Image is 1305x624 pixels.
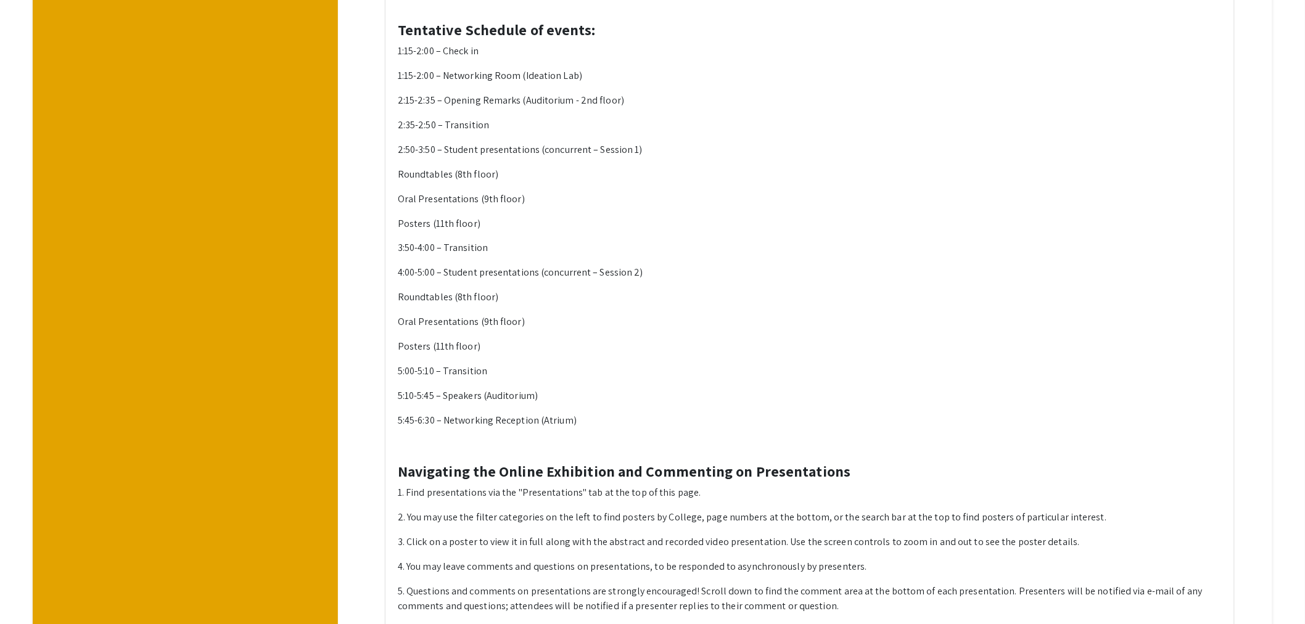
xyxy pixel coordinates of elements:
p: 5:00-5:10 – Transition [398,364,1222,379]
p: 1. Find presentations via the "Presentations" tab at the top of this page. [398,486,1222,501]
p: Posters (11th floor) [398,216,1222,231]
p: 4:00-5:00 – Student presentations (concurrent – Session 2) [398,266,1222,281]
iframe: Chat [9,569,52,615]
p: 3:50-4:00 – Transition [398,241,1222,256]
p: Posters (11th floor) [398,340,1222,355]
p: 1:15-2:00 – Check in [398,44,1222,59]
p: Roundtables (8th floor) [398,290,1222,305]
p: 1:15-2:00 – Networking Room (Ideation Lab) [398,68,1222,83]
p: Oral Presentations (9th floor) [398,315,1222,330]
p: Oral Presentations (9th floor) [398,192,1222,207]
p: 5. Questions and comments on presentations are strongly encouraged! Scroll down to find the comme... [398,585,1222,614]
p: 2:50-3:50 – Student presentations (concurrent – Session 1) [398,142,1222,157]
p: 5:45-6:30 – Networking Reception (Atrium) [398,414,1222,429]
p: 2:35-2:50 – Transition [398,118,1222,133]
p: 2. You may use the filter categories on the left to find posters by College, page numbers at the ... [398,511,1222,525]
p: 4. You may leave comments and questions on presentations, to be responded to asynchronously by pr... [398,560,1222,575]
p: Roundtables (8th floor) [398,167,1222,182]
p: 2:15-2:35 – Opening Remarks (Auditorium - 2nd floor) [398,93,1222,108]
p: 5:10-5:45 – Speakers (Auditorium) [398,389,1222,404]
strong: Navigating the Online Exhibition and Commenting on Presentations [398,462,850,482]
strong: Tentative Schedule of events: [398,20,596,39]
p: 3. Click on a poster to view it in full along with the abstract and recorded video presentation. ... [398,535,1222,550]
